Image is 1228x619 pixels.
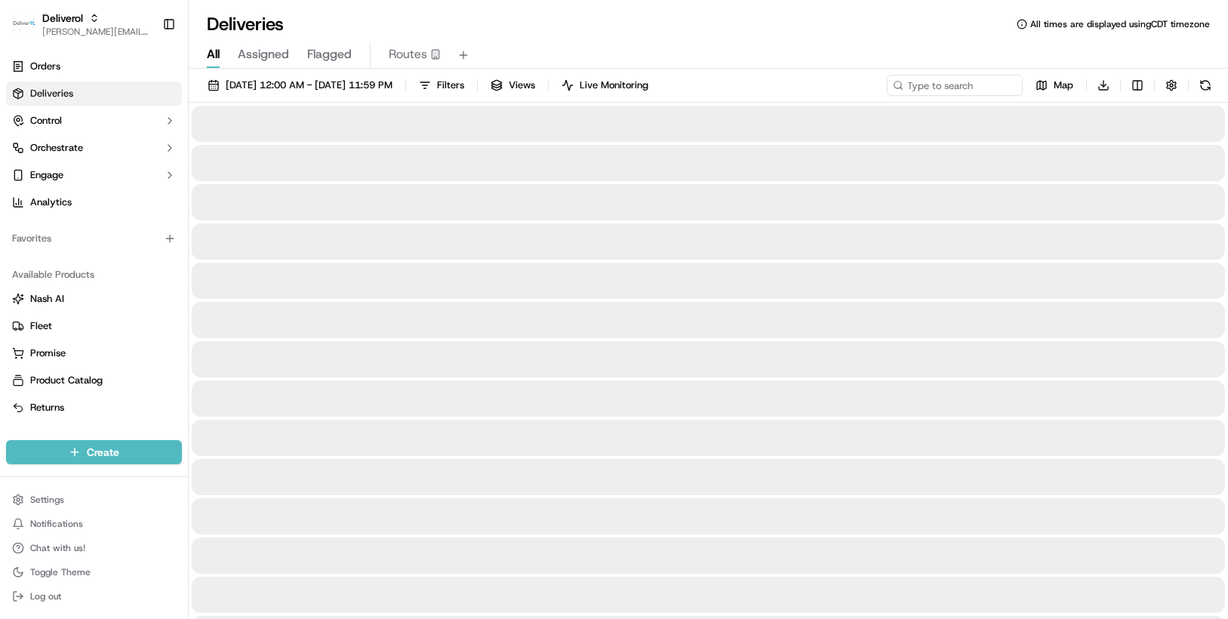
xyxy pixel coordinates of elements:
span: Log out [30,590,61,602]
button: Notifications [6,513,182,534]
span: Returns [30,401,64,414]
a: Deliveries [6,82,182,106]
span: Analytics [30,196,72,209]
span: Settings [30,494,64,506]
button: Log out [6,586,182,607]
a: Promise [12,346,176,360]
button: [DATE] 12:00 AM - [DATE] 11:59 PM [201,75,399,96]
span: Notifications [30,518,83,530]
button: Product Catalog [6,368,182,393]
a: Nash AI [12,292,176,306]
span: Views [509,79,535,92]
a: Orders [6,54,182,79]
div: Favorites [6,226,182,251]
button: Settings [6,489,182,510]
button: Toggle Theme [6,562,182,583]
span: Toggle Theme [30,566,91,578]
span: Nash AI [30,292,64,306]
button: DeliverolDeliverol[PERSON_NAME][EMAIL_ADDRESS][PERSON_NAME][DOMAIN_NAME] [6,6,156,42]
button: Create [6,440,182,464]
button: Fleet [6,314,182,338]
span: Orchestrate [30,141,83,155]
a: Fleet [12,319,176,333]
span: Orders [30,60,60,73]
button: Engage [6,163,182,187]
span: Live Monitoring [580,79,648,92]
span: Flagged [307,45,352,63]
span: Assigned [238,45,289,63]
span: Chat with us! [30,542,85,554]
span: Filters [437,79,464,92]
span: Engage [30,168,63,182]
span: Routes [389,45,427,63]
a: Product Catalog [12,374,176,387]
div: Available Products [6,263,182,287]
span: Deliveries [30,87,73,100]
span: Promise [30,346,66,360]
input: Type to search [887,75,1023,96]
h1: Deliveries [207,12,284,36]
button: Chat with us! [6,537,182,559]
span: Create [87,445,119,460]
a: Analytics [6,190,182,214]
span: Control [30,114,62,128]
button: Control [6,109,182,133]
span: All times are displayed using CDT timezone [1030,18,1210,30]
a: Returns [12,401,176,414]
img: Deliverol [12,14,36,35]
button: Filters [412,75,471,96]
button: [PERSON_NAME][EMAIL_ADDRESS][PERSON_NAME][DOMAIN_NAME] [42,26,150,38]
span: Map [1054,79,1073,92]
button: Nash AI [6,287,182,311]
button: Views [484,75,542,96]
button: Orchestrate [6,136,182,160]
button: Returns [6,396,182,420]
span: Fleet [30,319,52,333]
button: Map [1029,75,1080,96]
button: Deliverol [42,11,83,26]
button: Live Monitoring [555,75,655,96]
button: Promise [6,341,182,365]
button: Refresh [1195,75,1216,96]
span: All [207,45,220,63]
span: Product Catalog [30,374,103,387]
span: [DATE] 12:00 AM - [DATE] 11:59 PM [226,79,392,92]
